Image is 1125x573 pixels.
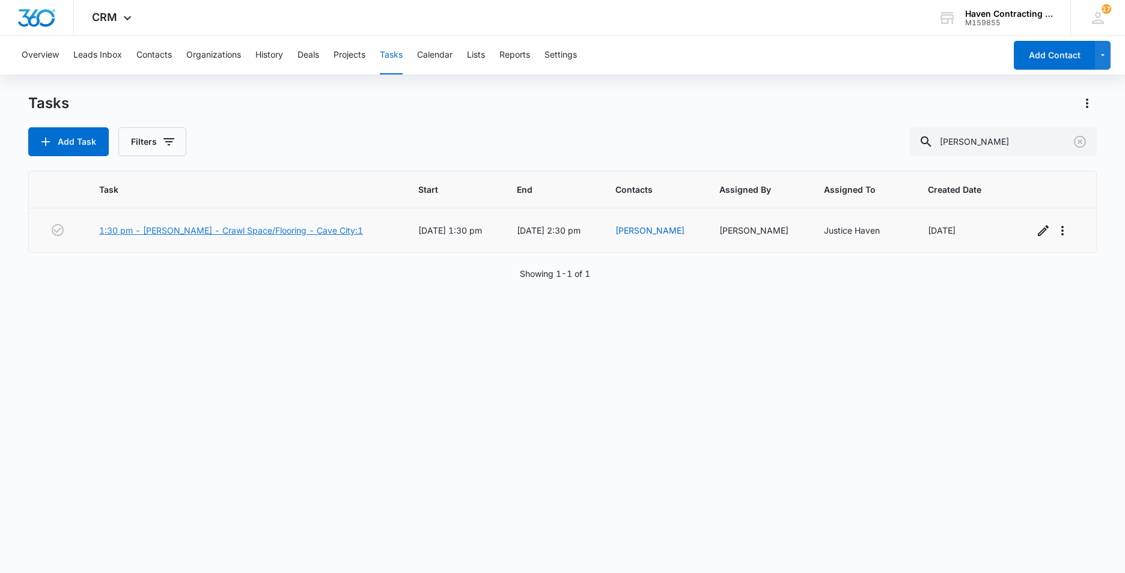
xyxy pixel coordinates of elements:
span: Task [99,183,372,196]
button: History [255,36,283,74]
span: 17 [1102,4,1111,14]
span: End [517,183,569,196]
button: Filters [118,127,186,156]
button: Add Contact [1014,41,1095,70]
a: [PERSON_NAME] [615,225,684,235]
button: Settings [544,36,577,74]
button: Tasks [380,36,403,74]
button: Lists [467,36,485,74]
span: [DATE] [928,225,956,235]
div: account id [965,19,1053,27]
button: Clear [1070,132,1090,151]
h1: Tasks [28,94,69,112]
button: Leads Inbox [73,36,122,74]
span: Contacts [615,183,673,196]
div: notifications count [1102,4,1111,14]
button: Projects [334,36,365,74]
div: [PERSON_NAME] [719,224,794,237]
div: account name [965,9,1053,19]
button: Add Task [28,127,109,156]
button: Contacts [136,36,172,74]
span: Created Date [928,183,988,196]
button: Actions [1078,94,1097,113]
span: Assigned By [719,183,777,196]
span: Assigned To [824,183,882,196]
button: Organizations [186,36,241,74]
button: Calendar [417,36,453,74]
button: Deals [297,36,319,74]
span: CRM [92,11,117,23]
div: Justice Haven [824,224,899,237]
p: Showing 1-1 of 1 [520,267,590,280]
span: [DATE] 1:30 pm [418,225,482,235]
button: Overview [22,36,59,74]
span: [DATE] 2:30 pm [517,225,581,235]
input: Search Tasks [909,127,1097,156]
span: Start [418,183,471,196]
button: Reports [499,36,530,74]
a: 1:30 pm - [PERSON_NAME] - Crawl Space/Flooring - Cave City:1 [99,224,363,237]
